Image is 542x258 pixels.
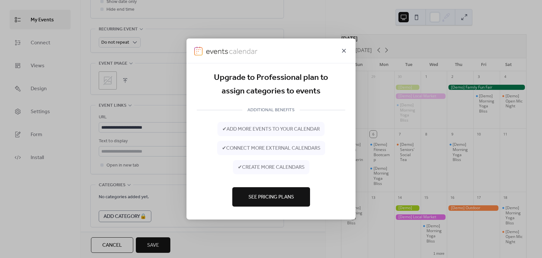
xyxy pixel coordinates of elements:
[194,47,203,56] img: logo-icon
[197,71,345,98] div: Upgrade to Professional plan to assign categories to events
[248,193,294,201] span: See Pricing Plans
[222,125,320,133] span: ✔ add more events to your calendar
[232,187,310,207] button: See Pricing Plans
[242,106,300,114] span: ADDITIONAL BENEFITS
[206,47,258,56] img: logo-type
[222,145,320,152] span: ✔ connect more external calendars
[238,164,305,171] span: ✔ create more calendars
